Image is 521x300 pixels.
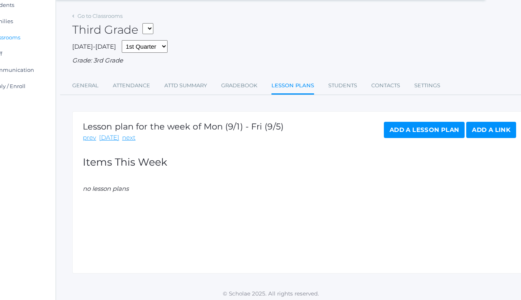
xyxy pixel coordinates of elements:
[271,78,314,95] a: Lesson Plans
[466,122,516,138] a: Add a Link
[78,13,123,19] a: Go to Classrooms
[72,43,116,50] span: [DATE]-[DATE]
[221,78,257,94] a: Gradebook
[83,157,516,168] h2: Items This Week
[164,78,207,94] a: Attd Summary
[122,133,136,142] a: next
[72,78,99,94] a: General
[371,78,400,94] a: Contacts
[56,289,485,298] p: © Scholae 2025. All rights reserved.
[99,133,119,142] a: [DATE]
[83,133,96,142] a: prev
[384,122,465,138] a: Add a Lesson Plan
[83,185,129,192] em: no lesson plans
[414,78,440,94] a: Settings
[113,78,150,94] a: Attendance
[72,24,153,36] h2: Third Grade
[328,78,357,94] a: Students
[83,122,284,131] h1: Lesson plan for the week of Mon (9/1) - Fri (9/5)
